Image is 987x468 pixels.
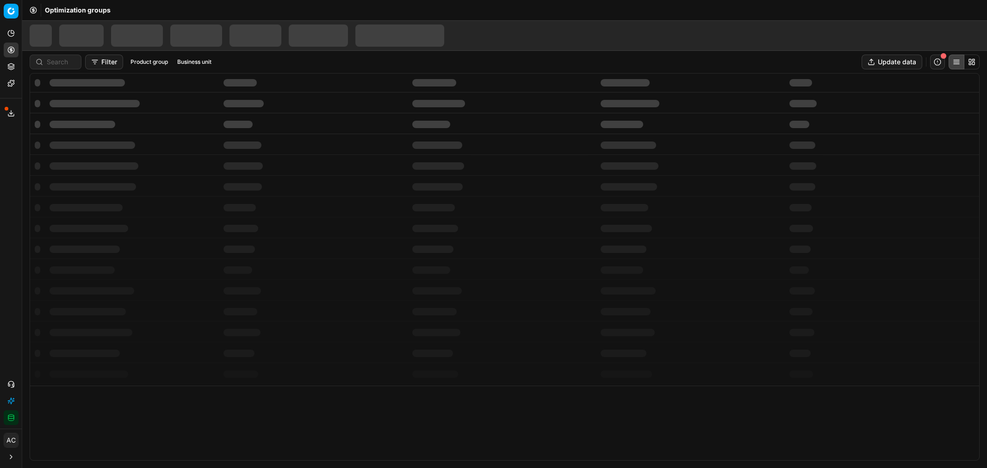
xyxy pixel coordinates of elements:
[45,6,111,15] nav: breadcrumb
[85,55,123,69] button: Filter
[174,56,215,68] button: Business unit
[47,57,75,67] input: Search
[127,56,172,68] button: Product group
[45,6,111,15] span: Optimization groups
[4,433,19,448] button: AC
[862,55,922,69] button: Update data
[4,433,18,447] span: AC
